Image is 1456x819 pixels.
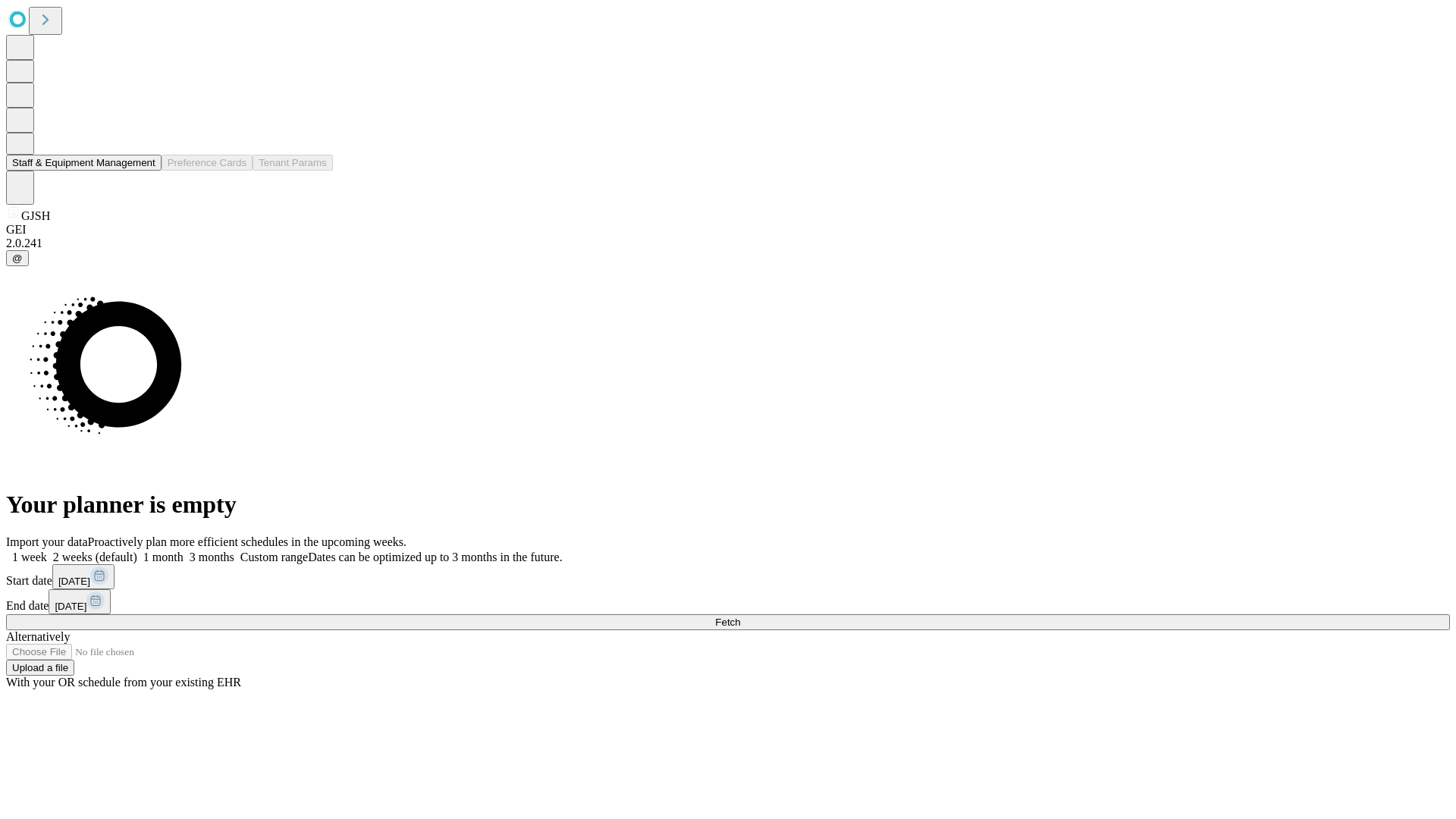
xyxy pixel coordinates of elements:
span: Proactively plan more efficient schedules in the upcoming weeks. [88,535,406,548]
span: GJSH [21,209,50,222]
h1: Your planner is empty [6,491,1450,519]
span: @ [12,253,23,264]
button: @ [6,250,29,266]
button: Tenant Params [253,155,333,171]
span: 1 month [143,551,184,563]
div: Start date [6,564,1450,589]
span: 2 weeks (default) [53,551,137,563]
div: GEI [6,223,1450,237]
button: Preference Cards [162,155,253,171]
span: [DATE] [58,576,90,587]
span: [DATE] [55,601,86,612]
button: Upload a file [6,660,74,676]
span: Custom range [240,551,308,563]
span: Alternatively [6,630,70,643]
span: Dates can be optimized up to 3 months in the future. [308,551,562,563]
span: 3 months [190,551,234,563]
span: With your OR schedule from your existing EHR [6,676,241,689]
span: Import your data [6,535,88,548]
button: [DATE] [52,564,115,589]
span: 1 week [12,551,47,563]
span: Fetch [715,617,740,628]
button: [DATE] [49,589,111,614]
div: 2.0.241 [6,237,1450,250]
button: Fetch [6,614,1450,630]
div: End date [6,589,1450,614]
button: Staff & Equipment Management [6,155,162,171]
